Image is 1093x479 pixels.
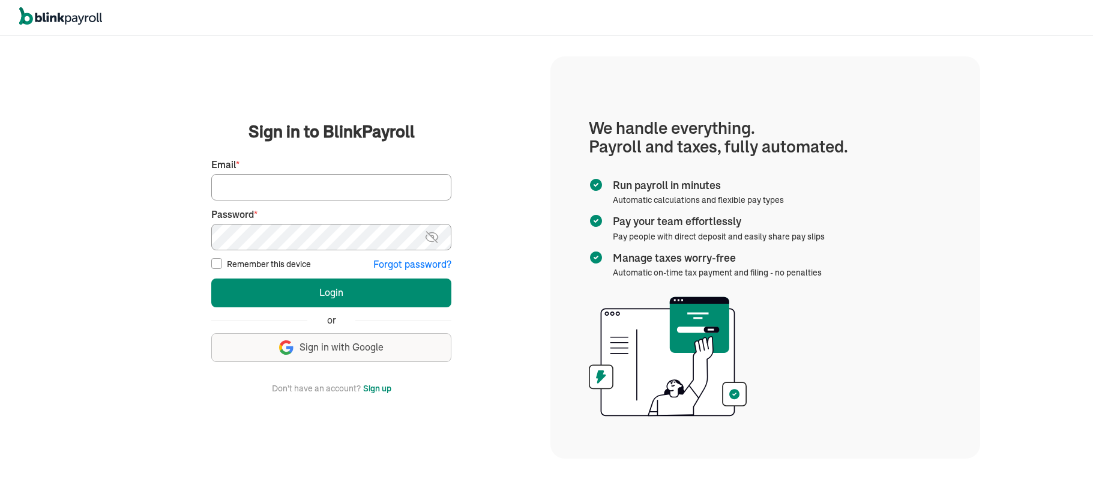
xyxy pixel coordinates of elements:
button: Login [211,279,451,307]
span: or [327,313,336,327]
span: Don't have an account? [272,381,361,396]
button: Forgot password? [373,258,451,271]
span: Run payroll in minutes [613,178,779,193]
img: illustration [589,293,747,420]
button: Sign up [363,381,391,396]
img: google [279,340,294,355]
input: Your email address [211,174,451,200]
span: Pay your team effortlessly [613,214,820,229]
span: Pay people with direct deposit and easily share pay slips [613,231,825,242]
button: Sign in with Google [211,333,451,362]
img: checkmark [589,178,603,192]
label: Email [211,158,451,172]
span: Sign in with Google [300,340,384,354]
span: Sign in to BlinkPayroll [248,119,415,143]
img: checkmark [589,214,603,228]
h1: We handle everything. Payroll and taxes, fully automated. [589,119,942,156]
label: Password [211,208,451,221]
img: eye [424,230,439,244]
img: checkmark [589,250,603,265]
span: Automatic on-time tax payment and filing - no penalties [613,267,822,278]
label: Remember this device [227,258,311,270]
img: logo [19,7,102,25]
span: Manage taxes worry-free [613,250,817,266]
span: Automatic calculations and flexible pay types [613,194,784,205]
